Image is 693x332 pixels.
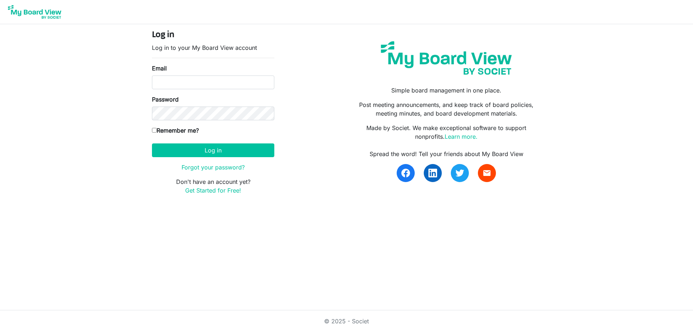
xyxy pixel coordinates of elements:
[6,3,64,21] img: My Board View Logo
[375,36,517,80] img: my-board-view-societ.svg
[352,86,541,95] p: Simple board management in one place.
[185,187,241,194] a: Get Started for Free!
[152,128,157,133] input: Remember me?
[428,169,437,177] img: linkedin.svg
[182,164,245,171] a: Forgot your password?
[152,95,179,104] label: Password
[445,133,478,140] a: Learn more.
[324,318,369,325] a: © 2025 - Societ
[352,124,541,141] p: Made by Societ. We make exceptional software to support nonprofits.
[401,169,410,177] img: facebook.svg
[152,177,274,195] p: Don't have an account yet?
[456,169,464,177] img: twitter.svg
[152,143,274,157] button: Log in
[352,150,541,158] div: Spread the word! Tell your friends about My Board View
[483,169,491,177] span: email
[478,164,496,182] a: email
[152,126,199,135] label: Remember me?
[152,30,274,40] h4: Log in
[352,100,541,118] p: Post meeting announcements, and keep track of board policies, meeting minutes, and board developm...
[152,43,274,52] p: Log in to your My Board View account
[152,64,167,73] label: Email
